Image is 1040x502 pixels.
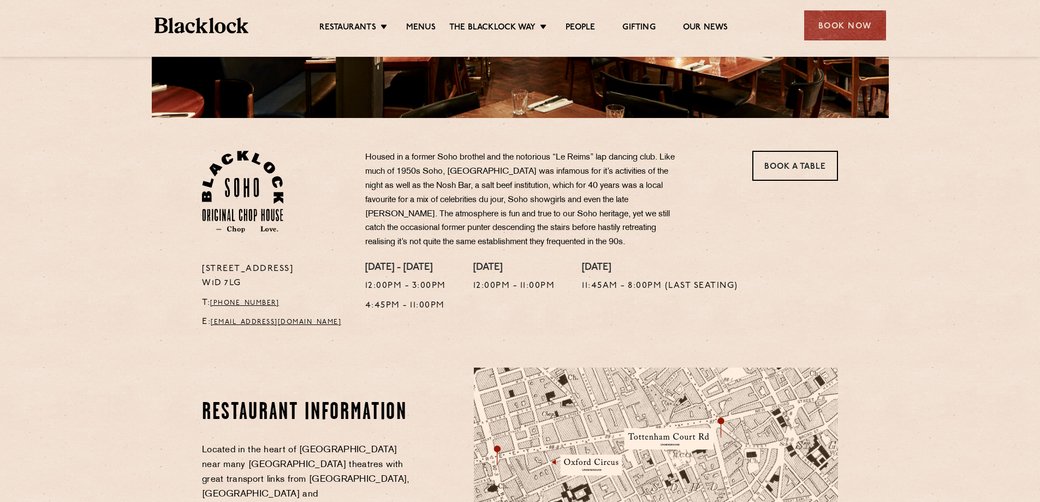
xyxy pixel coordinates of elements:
[202,262,349,291] p: [STREET_ADDRESS] W1D 7LG
[211,319,341,326] a: [EMAIL_ADDRESS][DOMAIN_NAME]
[449,22,536,34] a: The Blacklock Way
[582,279,738,293] p: 11:45am - 8:00pm (Last seating)
[752,151,838,181] a: Book a Table
[202,399,411,427] h2: Restaurant information
[202,315,349,329] p: E:
[566,22,595,34] a: People
[202,296,349,310] p: T:
[473,262,555,274] h4: [DATE]
[319,22,376,34] a: Restaurants
[365,279,446,293] p: 12:00pm - 3:00pm
[406,22,436,34] a: Menus
[210,300,279,306] a: [PHONE_NUMBER]
[582,262,738,274] h4: [DATE]
[365,262,446,274] h4: [DATE] - [DATE]
[154,17,249,33] img: BL_Textured_Logo-footer-cropped.svg
[202,151,283,233] img: Soho-stamp-default.svg
[683,22,728,34] a: Our News
[365,151,687,250] p: Housed in a former Soho brothel and the notorious “Le Reims” lap dancing club. Like much of 1950s...
[473,279,555,293] p: 12:00pm - 11:00pm
[365,299,446,313] p: 4:45pm - 11:00pm
[622,22,655,34] a: Gifting
[804,10,886,40] div: Book Now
